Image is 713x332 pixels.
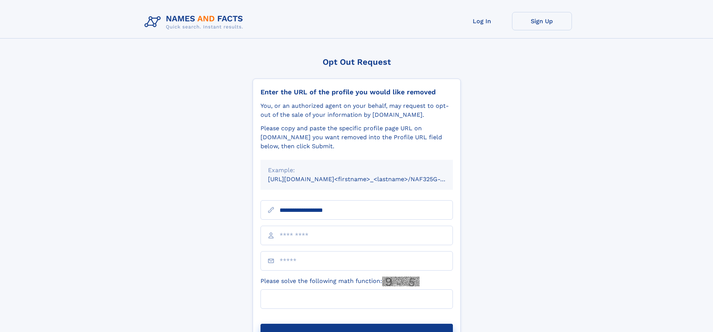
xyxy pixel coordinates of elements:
div: Enter the URL of the profile you would like removed [260,88,453,96]
label: Please solve the following math function: [260,277,420,286]
div: Example: [268,166,445,175]
a: Log In [452,12,512,30]
a: Sign Up [512,12,572,30]
small: [URL][DOMAIN_NAME]<firstname>_<lastname>/NAF325G-xxxxxxxx [268,176,467,183]
div: Opt Out Request [253,57,461,67]
div: Please copy and paste the specific profile page URL on [DOMAIN_NAME] you want removed into the Pr... [260,124,453,151]
div: You, or an authorized agent on your behalf, may request to opt-out of the sale of your informatio... [260,101,453,119]
img: Logo Names and Facts [141,12,249,32]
